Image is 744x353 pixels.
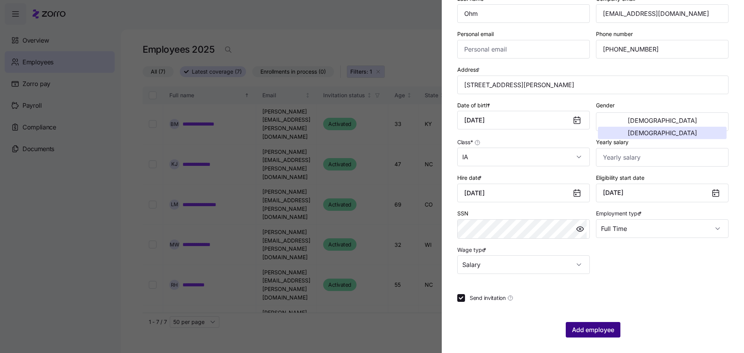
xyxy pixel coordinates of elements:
label: Eligibility start date [596,174,644,182]
input: Address [457,76,728,94]
input: Phone number [596,40,728,59]
input: Select employment type [596,219,728,238]
input: MM/DD/YYYY [457,111,590,129]
label: Phone number [596,30,633,38]
button: Add employee [566,322,620,338]
input: Select wage type [457,255,590,274]
label: Employment type [596,209,643,218]
input: Company email [596,4,728,23]
span: [DEMOGRAPHIC_DATA] [628,117,697,124]
input: Last name [457,4,590,23]
button: [DATE] [596,184,728,202]
span: Class * [457,138,473,146]
label: SSN [457,209,468,218]
input: MM/DD/YYYY [457,184,590,202]
label: Address [457,65,481,74]
input: Class [457,148,590,166]
input: Personal email [457,40,590,59]
label: Yearly salary [596,138,629,146]
input: Yearly salary [596,148,728,167]
label: Personal email [457,30,494,38]
label: Wage type [457,246,488,254]
span: Send invitation [470,294,506,302]
label: Gender [596,101,615,110]
span: Add employee [572,325,614,334]
span: [DEMOGRAPHIC_DATA] [628,130,697,136]
label: Date of birth [457,101,492,110]
label: Hire date [457,174,483,182]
